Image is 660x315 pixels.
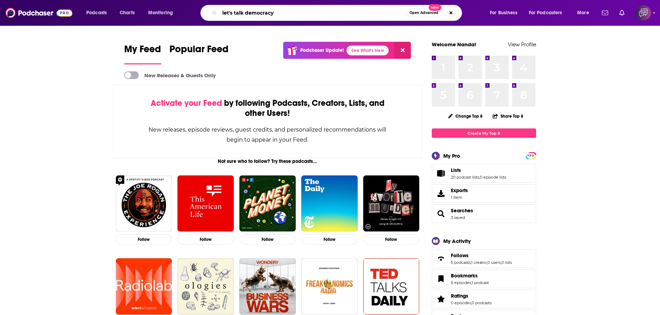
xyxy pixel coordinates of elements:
span: Follows [451,252,469,259]
span: For Podcasters [529,8,562,18]
button: Follow [363,234,420,244]
a: 20 podcast lists [451,175,479,180]
span: , [479,175,480,180]
a: Create My Top 8 [432,128,536,138]
span: 1 item [451,195,468,200]
button: open menu [81,7,116,18]
a: Searches [451,207,473,214]
div: My Activity [443,238,471,244]
span: , [471,280,472,285]
button: Follow [116,234,172,244]
a: Follows [451,252,512,259]
div: New releases, episode reviews, guest credits, and personalized recommendations will begin to appe... [148,125,387,145]
button: Follow [239,234,296,244]
span: , [501,260,501,265]
a: Exports [432,184,536,203]
img: This American Life [177,175,234,232]
span: Bookmarks [432,269,536,288]
span: , [487,260,487,265]
a: Bookmarks [451,273,489,279]
img: Radiolab [116,258,172,315]
a: See What's New [347,46,389,55]
span: Open Advanced [409,11,438,15]
span: Ratings [451,293,468,299]
span: , [471,300,472,305]
p: Podchaser Update! [300,47,344,53]
span: More [577,8,589,18]
a: 3 saved [451,215,465,220]
a: 5 podcasts [451,260,470,265]
span: For Business [490,8,517,18]
a: Follows [434,254,448,263]
span: Lists [432,164,536,183]
button: Follow [301,234,358,244]
a: 1 creator [471,260,487,265]
a: Show notifications dropdown [617,7,627,19]
a: Show notifications dropdown [599,7,611,19]
a: View Profile [508,41,536,48]
img: Planet Money [239,175,296,232]
span: New [429,4,441,11]
button: open menu [485,7,526,18]
span: Charts [120,8,135,18]
a: My Feed [124,43,161,64]
span: Activate your Feed [151,98,222,108]
img: Podchaser - Follow, Share and Rate Podcasts [6,6,72,19]
button: Share Top 8 [492,109,524,123]
img: Freakonomics Radio [301,258,358,315]
span: Exports [434,189,448,198]
span: Lists [451,167,461,173]
a: Lists [434,168,448,178]
a: 0 episodes [451,300,471,305]
a: 0 podcasts [472,300,492,305]
span: Monitoring [148,8,173,18]
div: Not sure who to follow? Try these podcasts... [113,158,422,164]
span: Exports [451,187,468,194]
a: Searches [434,209,448,219]
span: Searches [432,204,536,223]
img: User Profile [636,5,651,21]
img: The Daily [301,175,358,232]
button: Open AdvancedNew [406,9,442,17]
div: My Pro [443,152,460,159]
span: Follows [432,249,536,268]
span: Bookmarks [451,273,478,279]
a: Popular Feed [169,43,229,64]
span: My Feed [124,43,161,59]
a: 0 episode lists [480,175,506,180]
a: PRO [527,153,535,158]
a: Lists [451,167,506,173]
div: Search podcasts, credits, & more... [207,5,469,21]
a: 0 lists [501,260,512,265]
span: Popular Feed [169,43,229,59]
a: 6 episodes [451,280,471,285]
span: Logged in as corioliscompany [636,5,651,21]
input: Search podcasts, credits, & more... [220,7,406,18]
button: open menu [143,7,182,18]
img: Business Wars [239,258,296,315]
img: My Favorite Murder with Karen Kilgariff and Georgia Hardstark [363,175,420,232]
a: Ratings [451,293,492,299]
button: open menu [572,7,598,18]
a: Welcome Nanda! [432,41,476,48]
a: The Joe Rogan Experience [116,175,172,232]
a: 0 users [487,260,501,265]
button: Change Top 8 [444,112,487,120]
button: Show profile menu [636,5,651,21]
img: Ologies with Alie Ward [177,258,234,315]
span: Podcasts [86,8,107,18]
img: TED Talks Daily [363,258,420,315]
span: Ratings [432,290,536,308]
